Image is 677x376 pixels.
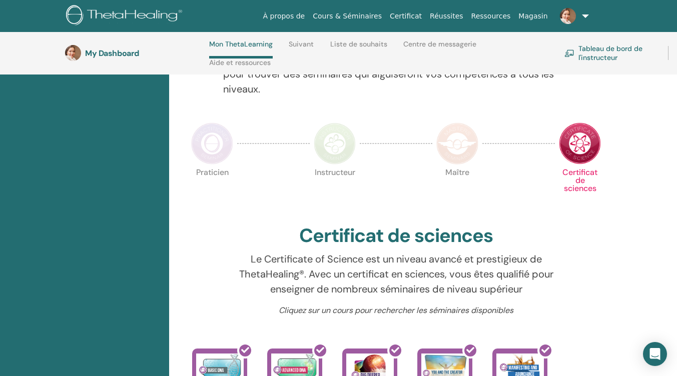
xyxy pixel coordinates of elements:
a: Tableau de bord de l'instructeur [564,42,656,64]
a: Ressources [467,7,515,25]
p: Cliquez sur un cours pour rechercher les séminaires disponibles [223,304,569,316]
div: Open Intercom Messenger [643,342,667,366]
a: Cours & Séminaires [309,7,386,25]
a: Magasin [514,7,551,25]
img: Instructor [314,122,356,164]
img: chalkboard-teacher.svg [564,49,574,57]
a: Suivant [289,40,314,56]
h3: My Dashboard [85,48,185,58]
p: Le Certificate of Science est un niveau avancé et prestigieux de ThetaHealing®. Avec un certifica... [223,251,569,296]
p: Certificat de sciences [559,168,601,210]
a: À propos de [259,7,309,25]
img: default.jpg [65,45,81,61]
p: Instructeur [314,168,356,210]
img: Certificate of Science [559,122,601,164]
a: Aide et ressources [209,58,271,74]
h2: Certificat de sciences [299,224,493,247]
a: Certificat [386,7,426,25]
p: Praticien [191,168,233,210]
img: Master [436,122,478,164]
img: logo.png [66,5,186,27]
a: Mon ThetaLearning [209,40,273,58]
img: default.jpg [560,8,576,24]
a: Centre de messagerie [403,40,476,56]
p: Maître [436,168,478,210]
a: Réussites [426,7,467,25]
img: Practitioner [191,122,233,164]
a: Liste de souhaits [330,40,387,56]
